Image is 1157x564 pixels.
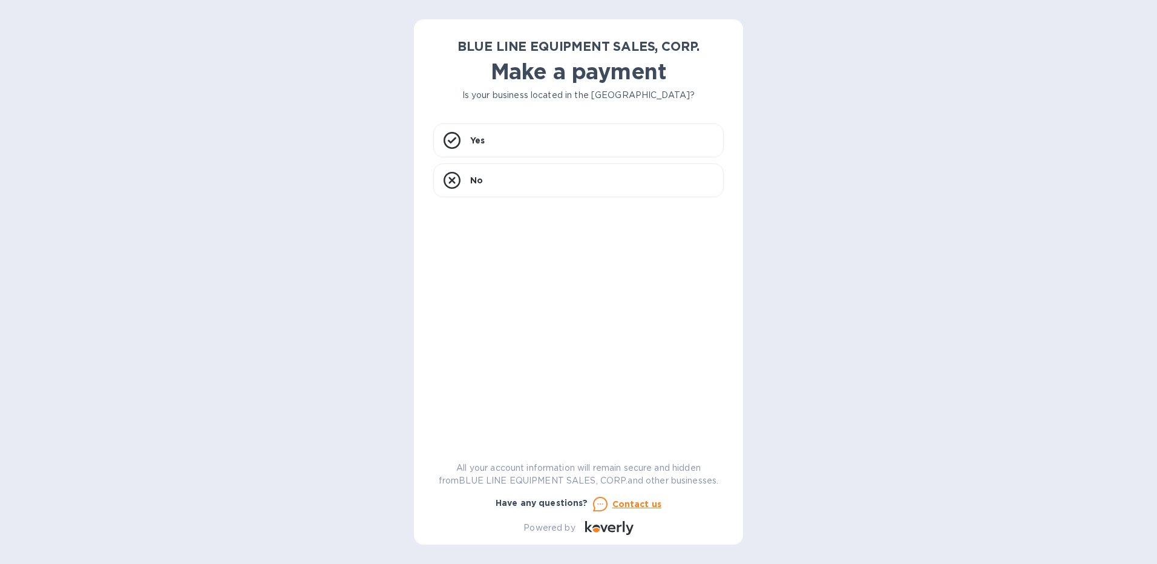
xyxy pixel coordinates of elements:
[496,498,588,508] b: Have any questions?
[612,499,662,509] u: Contact us
[433,462,724,487] p: All your account information will remain secure and hidden from BLUE LINE EQUIPMENT SALES, CORP. ...
[523,522,575,534] p: Powered by
[457,39,700,54] b: BLUE LINE EQUIPMENT SALES, CORP.
[470,174,483,186] p: No
[433,89,724,102] p: Is your business located in the [GEOGRAPHIC_DATA]?
[433,59,724,84] h1: Make a payment
[470,134,485,146] p: Yes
